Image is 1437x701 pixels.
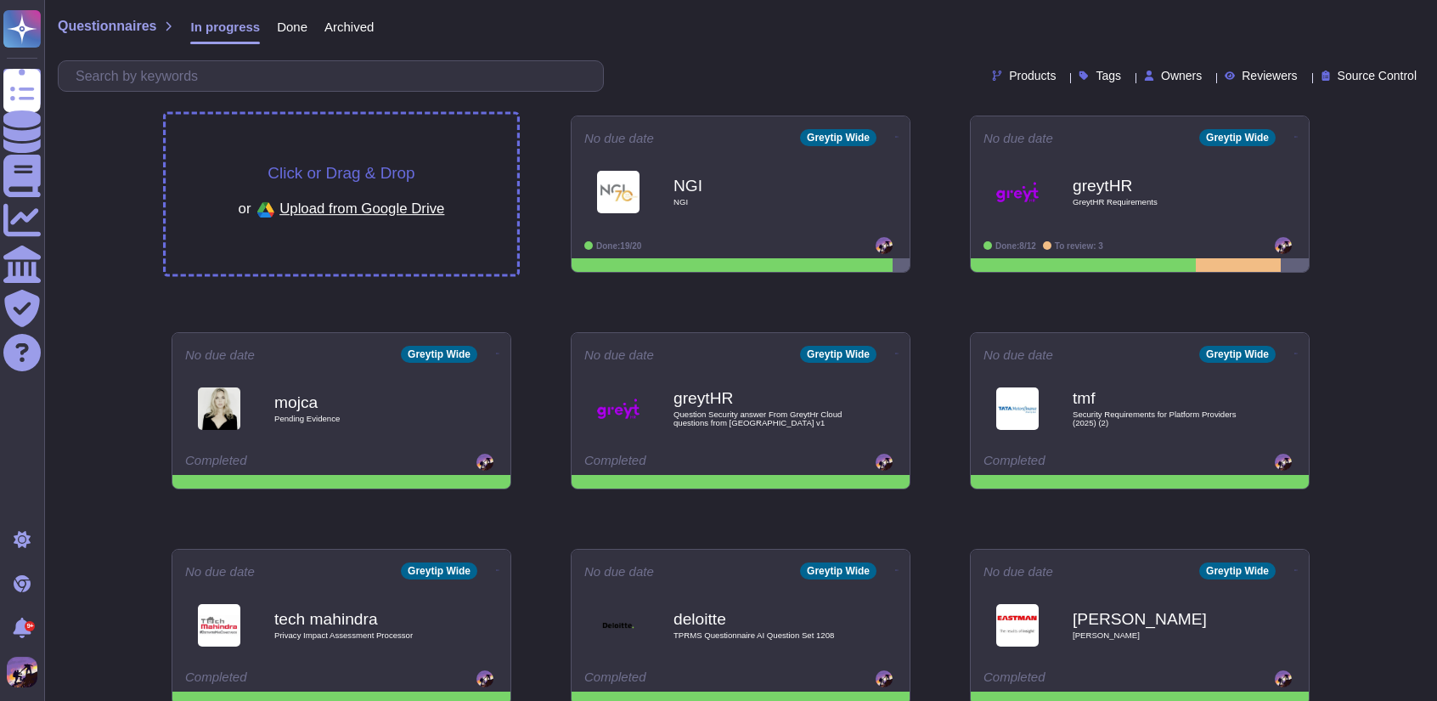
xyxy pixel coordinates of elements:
img: user [1275,454,1292,471]
input: Search by keywords [67,61,603,91]
span: Archived [324,20,374,33]
div: Greytip Wide [401,562,477,579]
b: greytHR [1073,178,1243,194]
div: Greytip Wide [1199,346,1276,363]
span: [PERSON_NAME] [1073,631,1243,640]
img: Logo [996,171,1039,213]
div: Greytip Wide [1199,129,1276,146]
span: No due date [584,565,654,578]
span: No due date [983,132,1053,144]
span: Question Security answer From GreytHr Cloud questions from [GEOGRAPHIC_DATA] v1 [673,410,843,427]
span: No due date [983,565,1053,578]
span: No due date [185,348,255,361]
span: Owners [1161,70,1202,82]
img: Logo [996,604,1039,647]
span: Questionnaires [58,20,156,33]
b: [PERSON_NAME] [1073,611,1243,627]
span: Products [1009,70,1056,82]
span: Pending Evidence [274,415,444,423]
span: Security Requirements for Platform Providers (2025) (2) [1073,410,1243,427]
span: Done: 8/12 [995,241,1036,251]
img: google drive [251,195,280,224]
b: NGI [673,178,843,194]
img: Logo [597,171,640,213]
span: In progress [190,20,260,33]
img: user [7,657,37,687]
img: user [476,670,493,687]
div: Greytip Wide [800,562,876,579]
b: mojca [274,394,444,410]
span: No due date [584,348,654,361]
img: user [876,454,893,471]
img: Logo [597,387,640,430]
img: user [876,237,893,254]
span: Source Control [1338,70,1417,82]
div: Completed [983,454,1192,471]
span: No due date [584,132,654,144]
span: Reviewers [1242,70,1297,82]
img: Logo [198,604,240,647]
div: 9+ [25,621,35,631]
img: Logo [198,387,240,430]
b: greytHR [673,390,843,406]
img: user [476,454,493,471]
img: user [1275,670,1292,687]
button: user [3,653,49,691]
span: NGI [673,198,843,206]
div: Greytip Wide [800,346,876,363]
span: Done: 19/20 [596,241,641,251]
div: or [239,195,445,224]
div: Completed [185,670,393,687]
span: Privacy Impact Assessment Processor [274,631,444,640]
span: GreytHR Requirements [1073,198,1243,206]
img: user [876,670,893,687]
span: Upload from Google Drive [279,201,444,216]
div: Completed [584,670,792,687]
span: No due date [185,565,255,578]
img: Logo [996,387,1039,430]
b: deloitte [673,611,843,627]
div: Greytip Wide [800,129,876,146]
div: Completed [584,454,792,471]
b: tech mahindra [274,611,444,627]
img: user [1275,237,1292,254]
span: To review: 3 [1055,241,1103,251]
span: Tags [1096,70,1121,82]
span: Done [277,20,307,33]
b: tmf [1073,390,1243,406]
img: Logo [597,604,640,647]
span: TPRMS Questionnaire AI Question Set 1208 [673,631,843,640]
div: Completed [983,670,1192,687]
div: Greytip Wide [401,346,477,363]
span: Click or Drag & Drop [268,165,414,181]
div: Greytip Wide [1199,562,1276,579]
span: No due date [983,348,1053,361]
div: Completed [185,454,393,471]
